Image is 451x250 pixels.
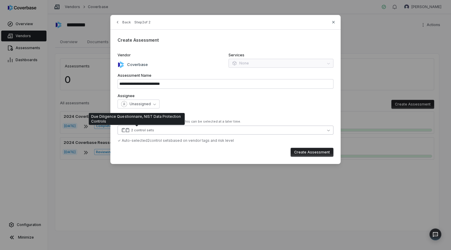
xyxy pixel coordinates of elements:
[131,128,154,132] div: 2 control sets
[118,94,333,98] label: Assignee
[125,62,148,68] p: Coverbase
[228,53,333,58] label: Services
[134,20,151,25] span: Step 2 of 2
[118,119,333,124] div: At least one control set is required, but this can be selected at a later time.
[130,102,151,106] span: Unassigned
[113,17,133,28] button: Back
[118,37,159,43] span: Create Assessment
[118,73,333,78] label: Assessment Name
[118,53,131,58] span: Vendor
[118,138,333,143] div: ✓ Auto-selected 2 control set s based on vendor tags and risk level
[291,148,333,157] button: Create Assessment
[118,113,333,118] label: Control Sets
[91,114,182,124] div: Due Diligence Questionnaire, NIST Data Protection Controls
